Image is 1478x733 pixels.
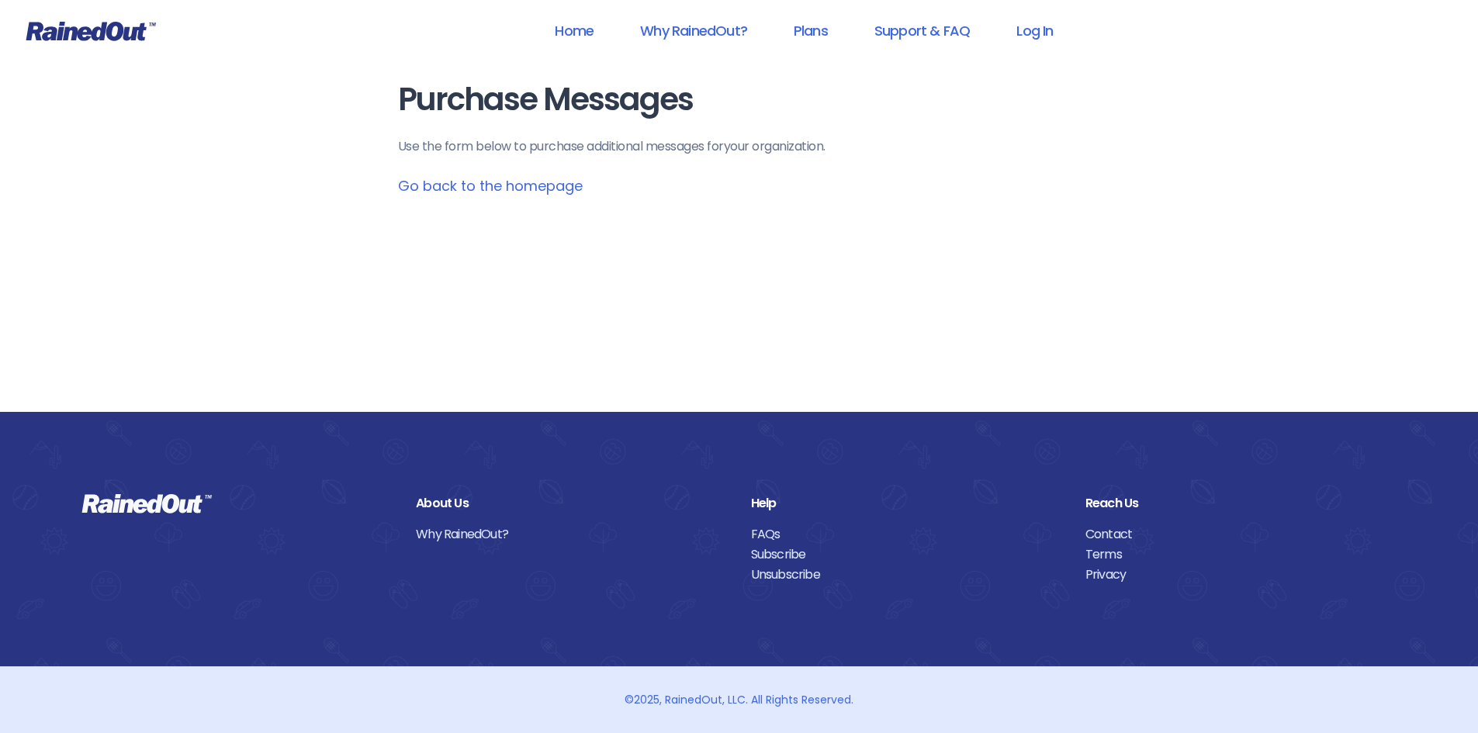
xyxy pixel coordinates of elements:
[398,82,1081,117] h1: Purchase Messages
[620,13,767,48] a: Why RainedOut?
[1085,545,1397,565] a: Terms
[751,545,1062,565] a: Subscribe
[535,13,614,48] a: Home
[416,524,727,545] a: Why RainedOut?
[996,13,1073,48] a: Log In
[751,524,1062,545] a: FAQs
[854,13,990,48] a: Support & FAQ
[751,565,1062,585] a: Unsubscribe
[1085,524,1397,545] a: Contact
[774,13,848,48] a: Plans
[398,176,583,195] a: Go back to the homepage
[1085,565,1397,585] a: Privacy
[416,493,727,513] div: About Us
[1085,493,1397,513] div: Reach Us
[398,137,1081,156] p: Use the form below to purchase additional messages for your organization .
[751,493,1062,513] div: Help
